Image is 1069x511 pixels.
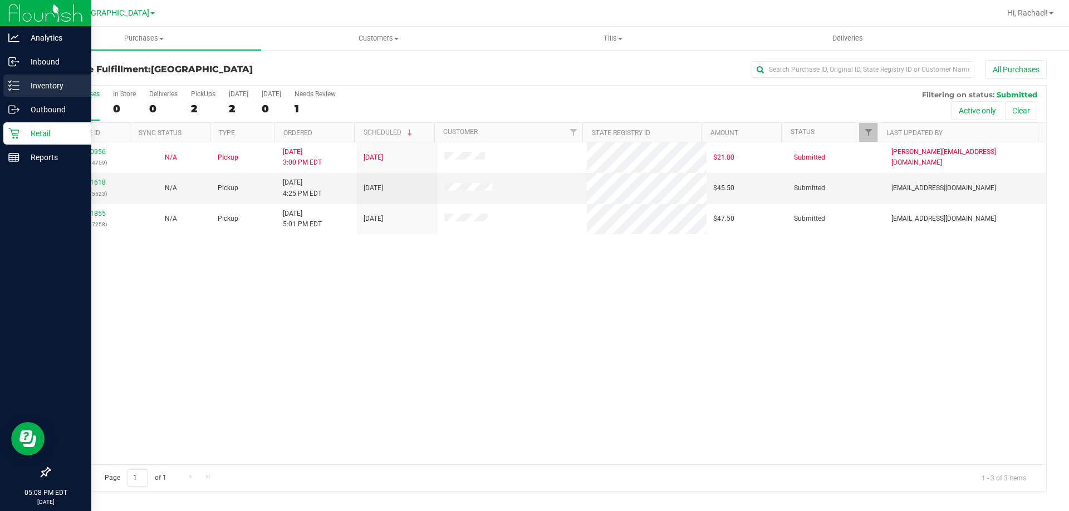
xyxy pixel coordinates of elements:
div: Deliveries [149,90,178,98]
span: Hi, Rachael! [1007,8,1048,17]
div: 0 [262,102,281,115]
span: Filtering on status: [922,90,994,99]
span: Pickup [218,183,238,194]
p: Inbound [19,55,86,68]
span: [DATE] 4:25 PM EDT [283,177,322,199]
a: 12021618 [75,178,106,186]
a: 12021855 [75,210,106,217]
a: Ordered [283,129,312,137]
span: 1 - 3 of 3 items [973,469,1035,486]
a: Purchases [27,27,261,50]
span: Not Applicable [165,184,177,192]
a: Customer [443,128,478,136]
input: Search Purchase ID, Original ID, State Registry ID or Customer Name... [752,61,974,78]
a: Customers [261,27,496,50]
p: Retail [19,127,86,140]
a: Sync Status [139,129,182,137]
div: 1 [295,102,336,115]
a: Deliveries [730,27,965,50]
span: Pickup [218,214,238,224]
button: All Purchases [985,60,1047,79]
span: [GEOGRAPHIC_DATA] [151,64,253,75]
div: 2 [229,102,248,115]
a: Scheduled [364,128,414,136]
div: 0 [113,102,136,115]
span: [GEOGRAPHIC_DATA] [73,8,149,18]
a: Last Updated By [886,129,943,137]
p: Reports [19,151,86,164]
span: $45.50 [713,183,734,194]
div: Needs Review [295,90,336,98]
button: Clear [1005,101,1037,120]
p: Inventory [19,79,86,92]
a: Filter [564,123,582,142]
span: [DATE] [364,152,383,163]
span: Purchases [27,33,261,43]
a: Type [219,129,235,137]
span: Not Applicable [165,215,177,222]
div: [DATE] [229,90,248,98]
span: Page of 1 [95,469,175,487]
span: Deliveries [817,33,878,43]
span: [EMAIL_ADDRESS][DOMAIN_NAME] [891,183,996,194]
a: State Registry ID [592,129,650,137]
button: N/A [165,152,177,163]
div: 0 [149,102,178,115]
inline-svg: Reports [8,152,19,163]
input: 1 [128,469,148,487]
p: Outbound [19,103,86,116]
button: Active only [952,101,1003,120]
span: Submitted [997,90,1037,99]
p: Analytics [19,31,86,44]
div: [DATE] [262,90,281,98]
div: In Store [113,90,136,98]
span: $47.50 [713,214,734,224]
h3: Purchase Fulfillment: [49,65,381,75]
span: Not Applicable [165,153,177,161]
inline-svg: Analytics [8,32,19,43]
span: Submitted [794,214,825,224]
span: Submitted [794,152,825,163]
span: [DATE] 3:00 PM EDT [283,147,322,168]
span: Customers [262,33,495,43]
inline-svg: Retail [8,128,19,139]
a: Status [791,128,815,136]
span: [EMAIL_ADDRESS][DOMAIN_NAME] [891,214,996,224]
span: [PERSON_NAME][EMAIL_ADDRESS][DOMAIN_NAME] [891,147,1039,168]
span: Tills [496,33,729,43]
button: N/A [165,183,177,194]
inline-svg: Inbound [8,56,19,67]
p: [DATE] [5,498,86,506]
div: PickUps [191,90,215,98]
inline-svg: Inventory [8,80,19,91]
a: 12020956 [75,148,106,156]
p: 05:08 PM EDT [5,488,86,498]
inline-svg: Outbound [8,104,19,115]
span: [DATE] 5:01 PM EDT [283,209,322,230]
span: Pickup [218,152,238,163]
a: Amount [710,129,738,137]
a: Tills [496,27,730,50]
span: [DATE] [364,183,383,194]
div: 2 [191,102,215,115]
a: Filter [859,123,877,142]
button: N/A [165,214,177,224]
span: Submitted [794,183,825,194]
span: $21.00 [713,152,734,163]
span: [DATE] [364,214,383,224]
iframe: Resource center [11,422,45,455]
